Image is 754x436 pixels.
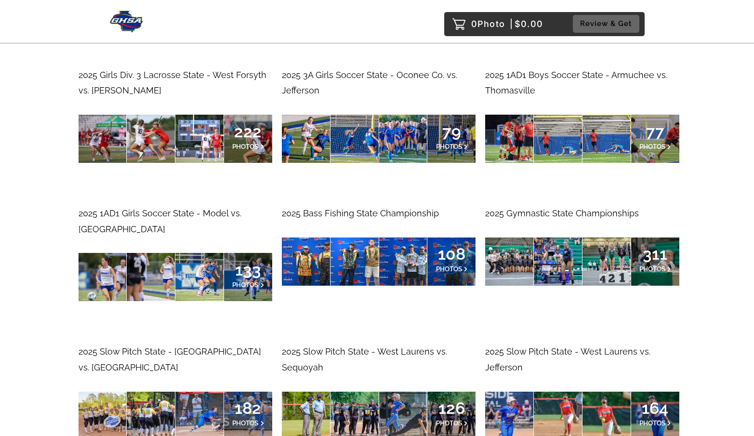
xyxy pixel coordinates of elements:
[485,206,679,286] a: 2025 Gymnastic State Championships311PHOTOS
[232,129,264,134] span: 222
[79,70,266,95] span: 2025 Girls Div. 3 Lacrosse State - West Forsyth vs. [PERSON_NAME]
[639,265,665,273] span: PHOTOS
[232,281,258,289] span: PHOTOS
[232,143,258,150] span: PHOTOS
[110,11,144,32] img: Snapphound Logo
[282,346,447,372] span: 2025 Slow Pitch State - West Laurens vs. Sequoyah
[485,70,667,95] span: 2025 1AD1 Boys Soccer State - Armuchee vs. Thomasville
[639,143,665,150] span: PHOTOS
[639,405,671,411] span: 164
[436,405,468,411] span: 126
[485,346,650,372] span: 2025 Slow Pitch State - West Laurens vs. Jefferson
[639,419,665,427] span: PHOTOS
[282,70,457,95] span: 2025 3A Girls Soccer State - Oconee Co. vs. Jefferson
[79,206,272,301] a: 2025 1AD1 Girls Soccer State - Model vs. [GEOGRAPHIC_DATA]133PHOTOS
[573,15,639,33] button: Review & Get
[232,405,264,411] span: 182
[573,15,642,33] a: Review & Get
[639,129,671,134] span: 77
[232,419,258,427] span: PHOTOS
[282,206,476,286] a: 2025 Bass Fishing State Championship108PHOTOS
[436,419,462,427] span: PHOTOS
[232,267,264,273] span: 133
[79,208,241,234] span: 2025 1AD1 Girls Soccer State - Model vs. [GEOGRAPHIC_DATA]
[436,143,462,150] span: PHOTOS
[639,251,671,257] span: 311
[436,265,462,273] span: PHOTOS
[485,67,679,163] a: 2025 1AD1 Boys Soccer State - Armuchee vs. Thomasville77PHOTOS
[79,67,272,163] a: 2025 Girls Div. 3 Lacrosse State - West Forsyth vs. [PERSON_NAME]222PHOTOS
[282,67,476,163] a: 2025 3A Girls Soccer State - Oconee Co. vs. Jefferson79PHOTOS
[485,208,639,218] span: 2025 Gymnastic State Championships
[79,346,261,372] span: 2025 Slow Pitch State - [GEOGRAPHIC_DATA] vs. [GEOGRAPHIC_DATA]
[477,16,505,32] span: Photo
[282,208,439,218] span: 2025 Bass Fishing State Championship
[436,251,468,257] span: 108
[471,16,543,32] p: 0 $0.00
[436,129,468,134] span: 79
[510,19,513,29] span: |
